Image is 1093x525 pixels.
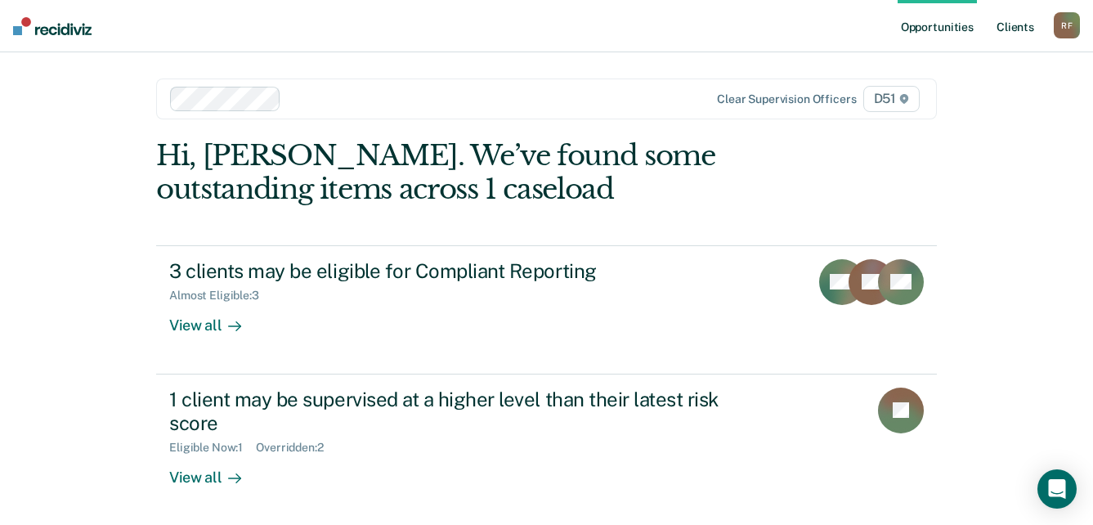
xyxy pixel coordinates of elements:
[156,139,781,206] div: Hi, [PERSON_NAME]. We’ve found some outstanding items across 1 caseload
[169,455,261,487] div: View all
[717,92,856,106] div: Clear supervision officers
[1054,12,1080,38] div: R F
[13,17,92,35] img: Recidiviz
[256,441,336,455] div: Overridden : 2
[169,441,256,455] div: Eligible Now : 1
[1037,469,1077,509] div: Open Intercom Messenger
[169,289,272,303] div: Almost Eligible : 3
[863,86,920,112] span: D51
[156,245,937,375] a: 3 clients may be eligible for Compliant ReportingAlmost Eligible:3View all
[169,259,743,283] div: 3 clients may be eligible for Compliant Reporting
[169,388,743,435] div: 1 client may be supervised at a higher level than their latest risk score
[1054,12,1080,38] button: RF
[169,303,261,334] div: View all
